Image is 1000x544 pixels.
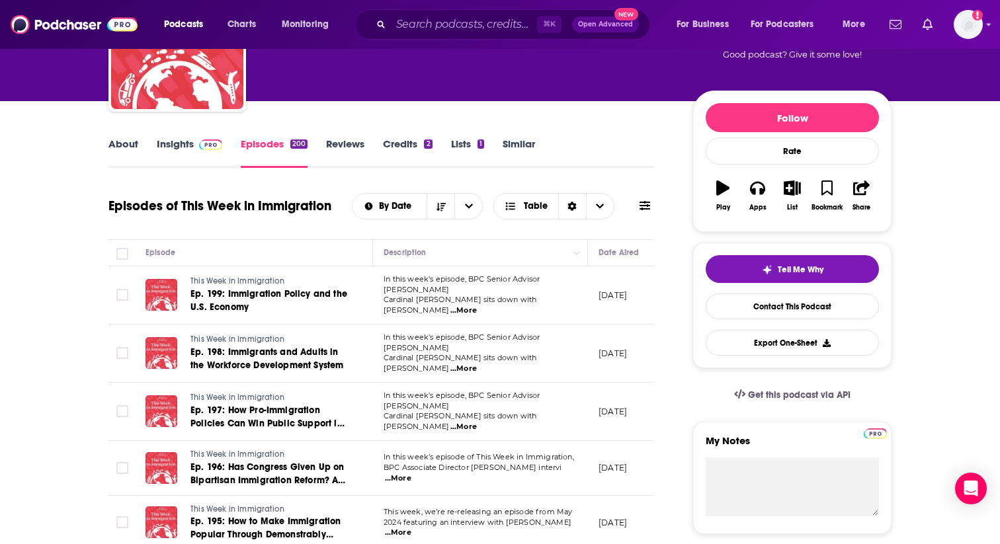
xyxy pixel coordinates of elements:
a: This Week in Immigration [190,392,349,404]
button: open menu [155,14,220,35]
span: More [843,15,865,34]
p: [DATE] [599,290,627,301]
a: Ep. 196: Has Congress Given Up on Bipartisan Immigration Reform? A Data-Driven Look at Legislatio... [190,461,349,487]
span: New [614,8,638,20]
button: Share [845,172,879,219]
img: Podchaser Pro [864,428,887,439]
div: Share [853,204,870,212]
button: open menu [667,14,745,35]
img: tell me why sparkle [762,264,772,275]
span: 2024 featuring an interview with [PERSON_NAME] [384,518,571,527]
span: This Week in Immigration [190,449,284,459]
span: Logged in as samharazin [954,10,983,39]
button: Bookmark [810,172,844,219]
a: Reviews [326,137,364,168]
p: [DATE] [599,406,627,417]
svg: Add a profile image [972,10,983,20]
button: open menu [454,194,482,219]
p: [DATE] [599,517,627,528]
a: InsightsPodchaser Pro [157,137,222,168]
button: open menu [353,202,427,211]
span: Tell Me Why [778,264,823,275]
button: Column Actions [569,245,585,261]
button: Apps [740,172,774,219]
button: Export One-Sheet [706,330,879,356]
span: ...More [385,473,411,484]
span: In this week’s episode, BPC Senior Advisor [PERSON_NAME] [384,332,540,352]
a: This Week in Immigration [190,449,349,461]
a: Charts [219,14,264,35]
a: Ep. 199: Immigration Policy and the U.S. Economy [190,288,349,314]
label: My Notes [706,434,879,457]
span: This Week in Immigration [190,504,284,514]
div: Open Intercom Messenger [955,473,987,504]
button: tell me why sparkleTell Me Why [706,255,879,283]
span: By Date [379,202,416,211]
a: Pro website [864,426,887,439]
span: In this week’s episode of This Week in Immigration, [384,452,574,461]
span: Toggle select row [116,516,128,528]
a: Similar [503,137,535,168]
input: Search podcasts, credits, & more... [391,14,537,35]
button: List [775,172,810,219]
h1: Episodes of This Week in Immigration [108,198,331,214]
div: Rate [706,137,879,165]
span: Toggle select row [116,405,128,417]
img: User Profile [954,10,983,39]
span: Open Advanced [578,21,633,28]
span: This Week in Immigration [190,276,284,286]
span: This Week in Immigration [190,334,284,344]
img: Podchaser - Follow, Share and Rate Podcasts [11,12,138,37]
a: Episodes200 [241,137,308,168]
a: Ep. 195: How to Make Immigration Popular Through Demonstrably Beneficial Policies (re-release) [190,515,349,541]
div: 1 [478,139,484,149]
h2: Choose List sort [352,193,483,219]
div: Search podcasts, credits, & more... [367,9,663,40]
a: Contact This Podcast [706,293,879,319]
span: Cardinal [PERSON_NAME] sits down with [PERSON_NAME] [384,353,536,373]
span: Toggle select row [116,462,128,474]
span: Cardinal [PERSON_NAME] sits down with [PERSON_NAME] [384,411,536,431]
span: Table [524,202,548,211]
span: For Business [677,15,729,34]
span: Ep. 197: How Pro-Immigration Policies Can Win Public Support in an Era of Populism [190,405,345,442]
div: Apps [749,204,767,212]
span: ...More [385,527,411,538]
span: This week, we’re re-releasing an episode from May [384,507,572,516]
a: This Week in Immigration [190,334,349,346]
button: Show profile menu [954,10,983,39]
div: Bookmark [812,204,843,212]
span: In this week’s episode, BPC Senior Advisor [PERSON_NAME] [384,274,540,294]
button: Open AdvancedNew [572,17,639,32]
span: In this week’s episode, BPC Senior Advisor [PERSON_NAME] [384,391,540,410]
div: 200 [290,139,308,149]
h2: Choose View [493,193,614,219]
span: ...More [450,422,477,432]
div: List [787,204,798,212]
span: Charts [228,15,256,34]
span: Ep. 199: Immigration Policy and the U.S. Economy [190,288,347,313]
p: [DATE] [599,348,627,359]
a: This Week in Immigration [190,504,349,516]
span: Podcasts [164,15,203,34]
span: Toggle select row [116,347,128,359]
span: BPC Associate Director [PERSON_NAME] intervi [384,463,562,472]
span: Good podcast? Give it some love! [723,50,862,59]
span: Cardinal [PERSON_NAME] sits down with [PERSON_NAME] [384,295,536,315]
button: open menu [272,14,346,35]
span: Ep. 196: Has Congress Given Up on Bipartisan Immigration Reform? A Data-Driven Look at Legislatio... [190,461,345,512]
a: About [108,137,138,168]
a: Lists1 [451,137,484,168]
div: Description [384,245,426,260]
span: ...More [450,364,477,374]
span: Get this podcast via API [748,389,851,401]
span: Toggle select row [116,289,128,301]
button: open menu [833,14,882,35]
span: Monitoring [282,15,329,34]
div: 2 [424,139,432,149]
p: [DATE] [599,462,627,473]
span: This Week in Immigration [190,393,284,402]
button: Play [706,172,740,219]
div: Sort Direction [558,194,586,219]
